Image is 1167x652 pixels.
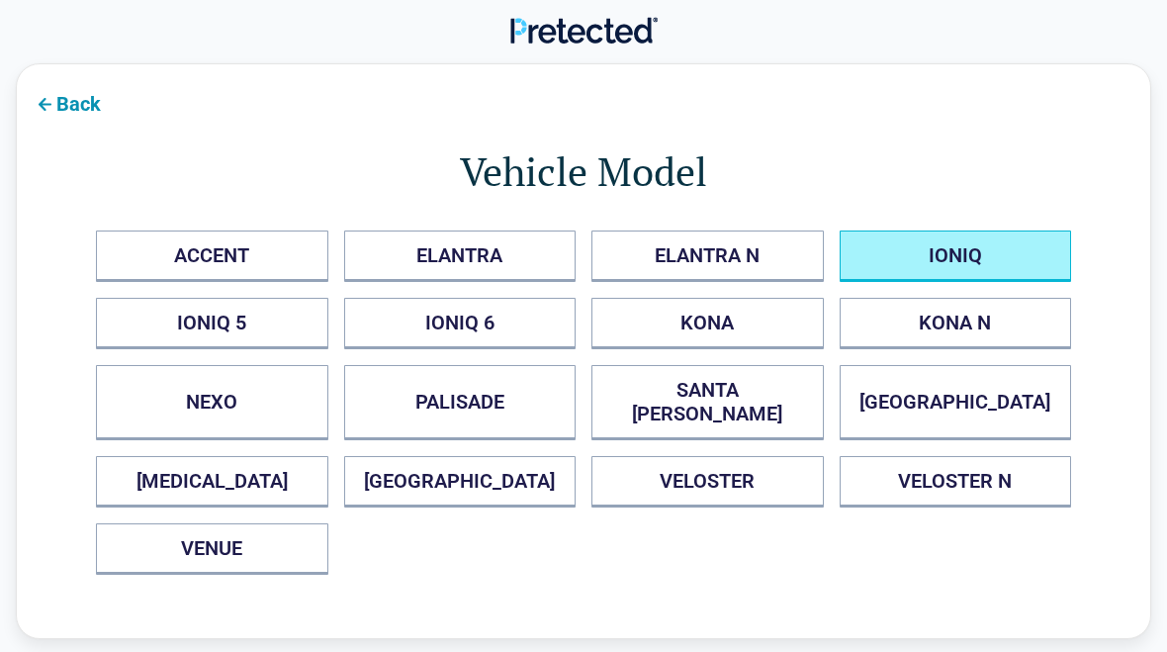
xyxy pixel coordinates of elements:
[344,298,577,349] button: IONIQ 6
[840,456,1072,508] button: VELOSTER N
[96,231,328,282] button: ACCENT
[591,365,824,440] button: SANTA [PERSON_NAME]
[96,456,328,508] button: [MEDICAL_DATA]
[96,298,328,349] button: IONIQ 5
[344,365,577,440] button: PALISADE
[591,456,824,508] button: VELOSTER
[840,365,1072,440] button: [GEOGRAPHIC_DATA]
[96,365,328,440] button: NEXO
[96,523,328,575] button: VENUE
[591,231,824,282] button: ELANTRA N
[840,231,1072,282] button: IONIQ
[840,298,1072,349] button: KONA N
[344,456,577,508] button: [GEOGRAPHIC_DATA]
[17,80,117,125] button: Back
[344,231,577,282] button: ELANTRA
[591,298,824,349] button: KONA
[96,143,1071,199] h1: Vehicle Model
